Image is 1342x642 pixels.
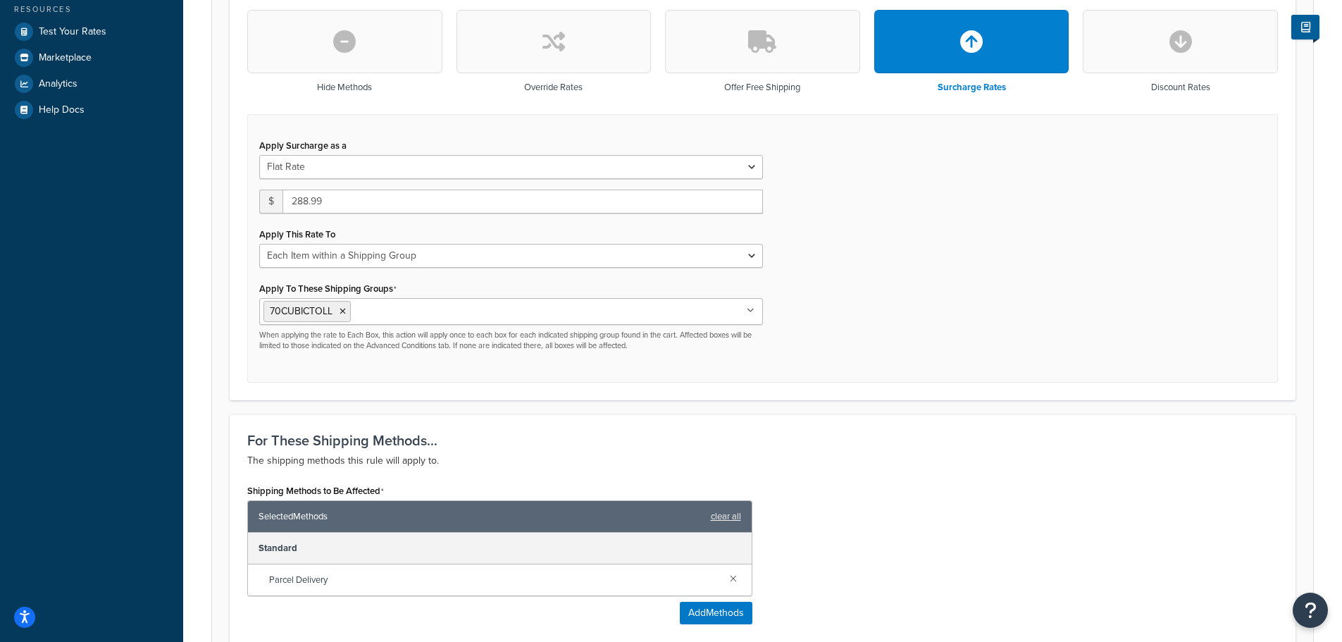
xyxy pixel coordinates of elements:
[259,140,347,151] label: Apply Surcharge as a
[1293,593,1328,628] button: Open Resource Center
[1151,82,1210,92] h3: Discount Rates
[259,283,397,295] label: Apply To These Shipping Groups
[39,78,77,90] span: Analytics
[259,229,335,240] label: Apply This Rate To
[39,104,85,116] span: Help Docs
[1291,15,1319,39] button: Show Help Docs
[11,19,173,44] a: Test Your Rates
[247,486,384,497] label: Shipping Methods to Be Affected
[259,330,763,352] p: When applying the rate to Each Box, this action will apply once to each box for each indicated sh...
[11,97,173,123] a: Help Docs
[11,45,173,70] a: Marketplace
[259,507,704,526] span: Selected Methods
[269,570,719,590] span: Parcel Delivery
[317,82,372,92] h3: Hide Methods
[259,190,282,214] span: $
[39,52,92,64] span: Marketplace
[680,602,752,624] button: AddMethods
[11,71,173,97] a: Analytics
[247,452,1278,469] p: The shipping methods this rule will apply to.
[711,507,741,526] a: clear all
[247,433,1278,448] h3: For These Shipping Methods...
[248,533,752,564] div: Standard
[11,4,173,16] div: Resources
[938,82,1006,92] h3: Surcharge Rates
[270,304,333,319] span: 70CUBICTOLL
[724,82,800,92] h3: Offer Free Shipping
[39,26,106,38] span: Test Your Rates
[524,82,583,92] h3: Override Rates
